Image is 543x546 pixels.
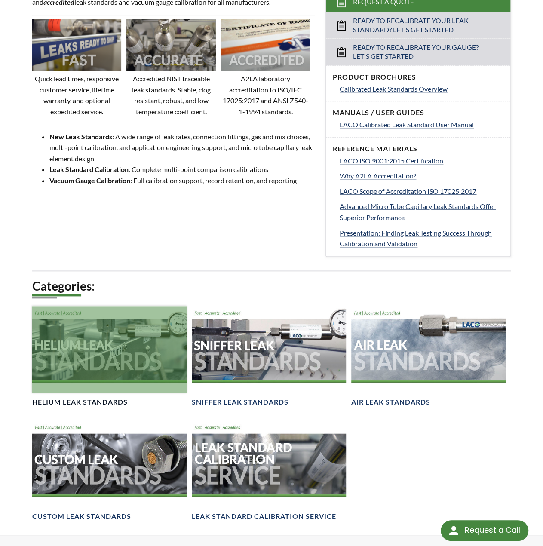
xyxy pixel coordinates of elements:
span: Ready to Recalibrate Your Gauge? Let's Get Started [353,43,484,61]
span: Presentation: Finding Leak Testing Success Through Calibration and Validation [340,229,492,248]
a: Helium Leak Standards headerHelium Leak Standards [32,306,187,407]
a: Ready to Recalibrate Your Gauge? Let's Get Started [326,38,510,65]
h4: Helium Leak Standards [32,398,128,407]
h4: Reference Materials [333,144,503,153]
a: Sniffer Leak Standards headerSniffer Leak Standards [192,306,346,407]
span: Why A2LA Accreditation? [340,172,416,180]
span: LACO Calibrated Leak Standard User Manual [340,120,474,129]
span: Advanced Micro Tube Capillary Leak Standards Offer Superior Performance [340,202,496,221]
strong: Vacuum Gauge Calibration [49,176,130,184]
a: LACO ISO 9001:2015 Certification [340,155,503,166]
strong: New Leak Standards [49,132,112,141]
p: A2LA laboratory accreditation to ISO/IEC 17025:2017 and ANSI Z540-1-1994 standards. [221,73,310,117]
h4: Product Brochures [333,73,503,82]
div: Request a Call [441,520,528,541]
a: Calibrated Leak Standards Overview [340,83,503,95]
span: LACO ISO 9001:2015 Certification [340,156,443,165]
img: round button [447,524,460,537]
h4: Manuals / User Guides [333,108,503,117]
a: Leak Standard Calibration Service headerLeak Standard Calibration Service [192,420,346,521]
a: Presentation: Finding Leak Testing Success Through Calibration and Validation [340,227,503,249]
a: Advanced Micro Tube Capillary Leak Standards Offer Superior Performance [340,201,503,223]
li: : A wide range of leak rates, connection fittings, gas and mix choices, multi-point calibration, ... [49,131,315,164]
h4: Custom Leak Standards [32,512,131,521]
a: Why A2LA Accreditation? [340,170,503,181]
li: : Full calibration support, record retention, and reporting [49,175,315,186]
h2: Categories: [32,278,511,294]
h4: Leak Standard Calibration Service [192,512,336,521]
span: Ready to Recalibrate Your Leak Standard? Let's Get Started [353,16,484,34]
span: LACO Scope of Accreditation ISO 17025:2017 [340,187,476,195]
h4: Air Leak Standards [351,398,430,407]
a: LACO Calibrated Leak Standard User Manual [340,119,503,130]
p: Accredited NIST traceable leak standards. Stable, clog resistant, robust, and low temperature coe... [126,73,215,117]
a: Ready to Recalibrate Your Leak Standard? Let's Get Started [326,12,510,39]
h4: Sniffer Leak Standards [192,398,288,407]
li: : Complete multi-point comparison calibrations [49,164,315,175]
img: Image showing the word FAST overlaid on it [32,19,121,71]
strong: Leak Standard Calibration [49,165,129,173]
img: Image showing the word ACCURATE overlaid on it [126,19,215,71]
a: Customer Leak Standards headerCustom Leak Standards [32,420,187,521]
a: LACO Scope of Accreditation ISO 17025:2017 [340,186,503,197]
div: Request a Call [464,520,520,540]
span: Calibrated Leak Standards Overview [340,85,448,93]
img: Image showing the word ACCREDITED overlaid on it [221,19,310,71]
a: Air Leak Standards headerAir Leak Standards [351,306,506,407]
p: Quick lead times, responsive customer service, lifetime warranty, and optional expedited service. [32,73,121,117]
